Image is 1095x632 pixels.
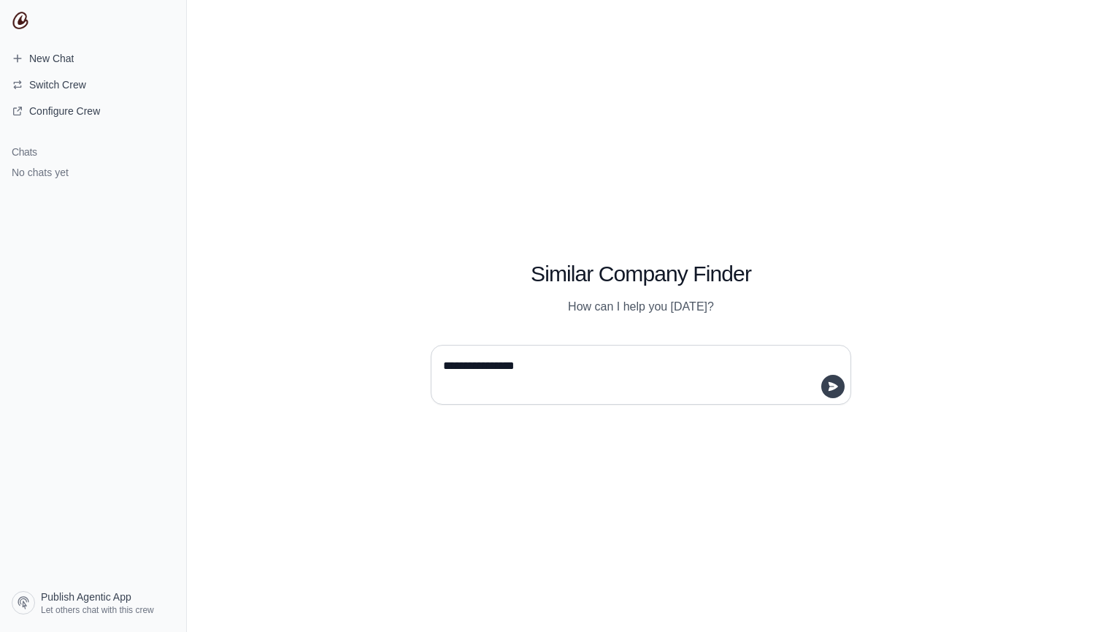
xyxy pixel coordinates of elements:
span: Switch Crew [29,77,86,92]
span: Configure Crew [29,104,100,118]
span: Publish Agentic App [41,590,131,604]
button: Switch Crew [6,73,180,96]
a: New Chat [6,47,180,70]
span: New Chat [29,51,74,66]
img: CrewAI Logo [12,12,29,29]
a: Configure Crew [6,99,180,123]
h1: Similar Company Finder [431,261,851,287]
p: How can I help you [DATE]? [431,298,851,316]
iframe: Chat Widget [1022,562,1095,632]
a: Publish Agentic App Let others chat with this crew [6,585,180,620]
span: Let others chat with this crew [41,604,154,616]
